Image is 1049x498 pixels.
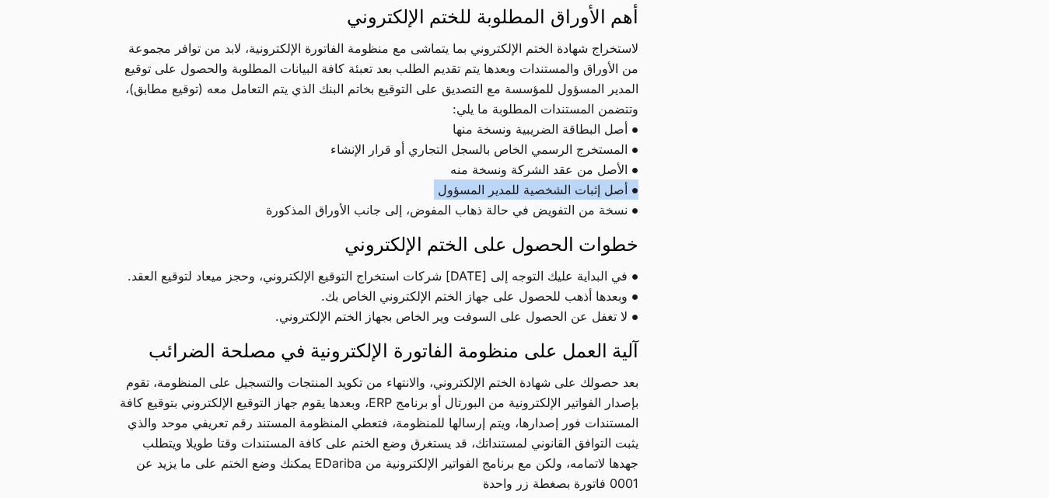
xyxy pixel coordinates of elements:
[116,266,638,326] p: ● في البداية عليك التوجه إلى [DATE] شركات استخراج التوقيع الإلكتروني، وحجز ميعاد لتوقيع العقد. ● ...
[116,338,638,364] h4: آلية العمل على منظومة الفاتورة الإلكترونية في مصلحة الضرائب
[116,232,638,258] h4: خطوات الحصول على الختم الإلكتروني
[116,4,638,30] h4: أهم الأوراق المطلوبة للختم الإلكتروني
[116,372,638,493] p: بعد حصولك على شهادة الختم الإلكتروني، والانتهاء من تكويد المنتجات والتسجيل على المنظومة، تقوم بإص...
[116,38,638,119] p: لاستخراج شهادة الختم الإلكتروني بما يتماشى مع منظومة الفاتورة الإلكترونية، لابد من توافر مجموعة م...
[116,119,638,220] p: ● أصل البطاقة الضريبية ونسخة منها ● المستخرج الرسمي الخاص بالسجل التجاري أو قرار الإنشاء ● الأصل ...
